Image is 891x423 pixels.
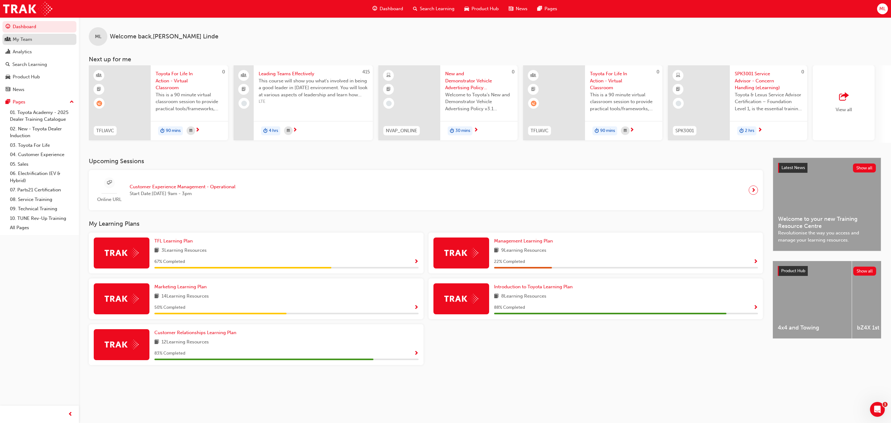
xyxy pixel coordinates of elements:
span: 88 % Completed [494,304,525,311]
span: 0 [801,69,804,75]
span: 0 [656,69,659,75]
span: learningRecordVerb_WAITLIST-icon [531,101,536,106]
span: people-icon [6,37,10,42]
a: News [2,84,76,95]
a: Search Learning [2,59,76,70]
span: next-icon [293,128,297,133]
span: 30 mins [455,127,470,134]
a: All Pages [7,223,76,233]
span: Dashboard [380,5,403,12]
button: Show Progress [414,350,419,357]
img: Trak [444,248,478,258]
span: New and Demonstrator Vehicle Advertising Policy (NVAP) – eLearning [445,70,513,91]
span: learningResourceType_ELEARNING-icon [386,72,391,80]
span: 90 mins [166,127,181,134]
span: people-icon [242,72,246,80]
div: News [13,86,24,93]
img: Trak [105,294,139,303]
button: Show Progress [753,304,758,312]
div: Pages [13,98,25,106]
span: News [516,5,527,12]
span: Start Date: [DATE] 9am - 3pm [130,190,235,197]
span: 83 % Completed [154,350,185,357]
a: guage-iconDashboard [368,2,408,15]
a: 01. Toyota Academy - 2025 Dealer Training Catalogue [7,108,76,124]
a: 05. Sales [7,159,76,169]
span: View all [836,107,852,112]
a: Analytics [2,46,76,58]
a: 0TFLIAVCToyota For Life In Action - Virtual ClassroomThis is a 90 minute virtual classroom sessio... [523,65,662,140]
span: Welcome to Toyota’s New and Demonstrator Vehicle Advertising Policy v3.1 eLearning module, design... [445,91,513,112]
a: 0SPK3001SPK3001 Service Advisor - Concern Handling (eLearning)Toyota & Lexus Service Advisor Cert... [668,65,807,140]
a: Management Learning Plan [494,238,555,245]
span: learningResourceType_ELEARNING-icon [676,72,680,80]
span: chart-icon [6,49,10,55]
span: learningResourceType_INSTRUCTOR_LED-icon [97,72,101,80]
span: 67 % Completed [154,258,185,265]
span: 8 Learning Resources [501,293,546,300]
span: learningResourceType_INSTRUCTOR_LED-icon [531,72,536,80]
a: Latest NewsShow allWelcome to your new Training Resource CentreRevolutionise the way you access a... [773,158,881,251]
span: 22 % Completed [494,258,525,265]
span: pages-icon [537,5,542,13]
span: duration-icon [160,127,165,135]
span: next-icon [195,128,200,133]
span: Show Progress [414,259,419,265]
span: Revolutionise the way you access and manage your learning resources. [778,229,876,243]
span: car-icon [464,5,469,13]
a: 09. Technical Training [7,204,76,214]
span: news-icon [509,5,513,13]
a: Introduction to Toyota Learning Plan [494,283,575,290]
span: book-icon [494,293,499,300]
span: car-icon [6,74,10,80]
span: news-icon [6,87,10,93]
a: 08. Service Training [7,195,76,204]
span: Introduction to Toyota Learning Plan [494,284,573,290]
span: Latest News [781,165,805,170]
span: 0 [222,69,225,75]
span: 2 hrs [745,127,754,134]
a: My Team [2,34,76,45]
span: booktick-icon [386,85,391,94]
span: duration-icon [450,127,454,135]
span: Marketing Learning Plan [154,284,207,290]
a: news-iconNews [504,2,532,15]
span: learningRecordVerb_WAITLIST-icon [97,101,102,106]
span: Management Learning Plan [494,238,553,244]
span: Search Learning [420,5,454,12]
span: outbound-icon [839,93,848,101]
span: next-icon [474,128,478,133]
span: SPK3001 [675,127,694,134]
a: 04. Customer Experience [7,150,76,159]
span: booktick-icon [242,85,246,94]
button: Pages [2,96,76,108]
span: book-icon [154,338,159,346]
a: Latest NewsShow all [778,163,876,173]
span: This course will show you what's involved in being a good leader in [DATE] environment. You will ... [259,77,368,98]
span: up-icon [70,98,74,106]
span: book-icon [494,247,499,255]
span: pages-icon [6,99,10,105]
span: 1 [883,402,888,407]
span: TFLIAVC [531,127,549,134]
span: 12 Learning Resources [161,338,209,346]
button: DashboardMy TeamAnalyticsSearch LearningProduct HubNews [2,20,76,96]
a: 415Leading Teams EffectivelyThis course will show you what's involved in being a good leader in [... [234,65,373,140]
span: Show Progress [753,259,758,265]
button: ML [877,3,888,14]
a: 0TFLIAVCToyota For Life In Action - Virtual ClassroomThis is a 90 minute virtual classroom sessio... [89,65,228,140]
span: duration-icon [739,127,744,135]
a: 02. New - Toyota Dealer Induction [7,124,76,141]
span: calendar-icon [189,127,192,135]
span: 4 hrs [269,127,278,134]
span: NVAP_ONLINE [386,127,417,134]
iframe: Intercom live chat [870,402,885,417]
img: Trak [444,294,478,303]
a: Customer Relationships Learning Plan [154,329,239,336]
span: booktick-icon [531,85,536,94]
span: booktick-icon [97,85,101,94]
span: 415 [362,69,370,75]
span: sessionType_ONLINE_URL-icon [107,179,112,187]
span: 0 [512,69,514,75]
span: This is a 90 minute virtual classroom session to provide practical tools/frameworks, behaviours a... [156,91,223,112]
